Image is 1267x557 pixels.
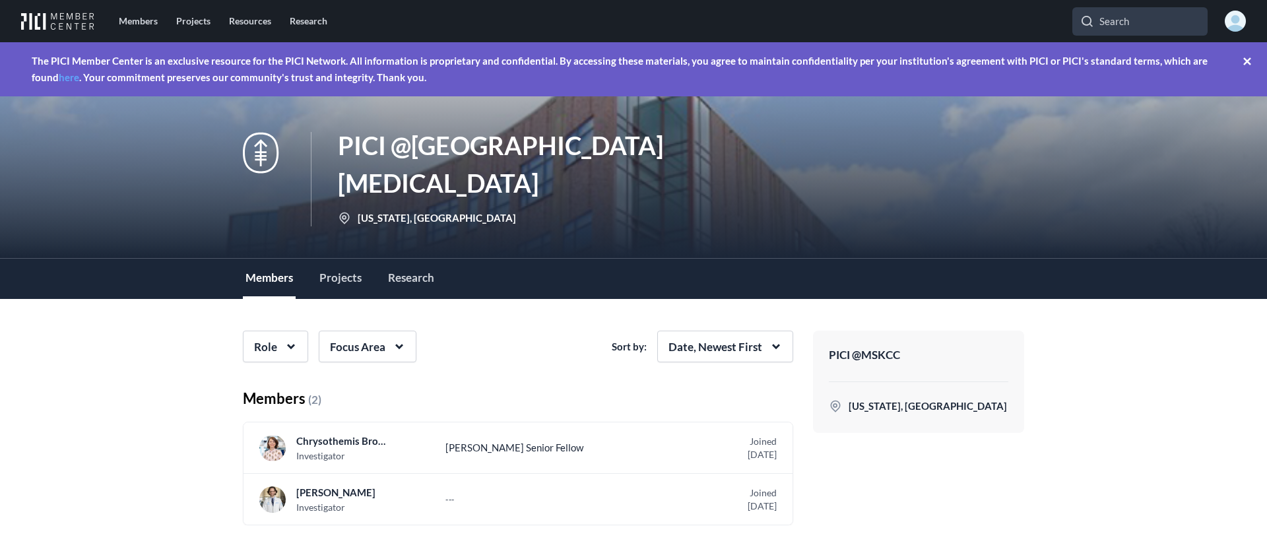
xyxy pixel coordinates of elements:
button: Members [243,259,296,299]
button: Research [385,259,437,299]
nav: Tabs [243,259,1024,299]
span: ( 2 ) [306,393,321,407]
h3: Members [243,389,793,409]
p: Joined [736,486,777,500]
span: [US_STATE], [GEOGRAPHIC_DATA] [849,398,1007,414]
a: Research [282,9,335,33]
p: The PICI Member Center is an exclusive resource for the PICI Network. All information is propriet... [32,53,1235,86]
h1: PICI @ [GEOGRAPHIC_DATA][MEDICAL_DATA] [338,127,845,202]
input: Search [1072,7,1208,36]
a: Chrysothemis Brown [296,433,391,449]
p: --- [445,493,704,506]
img: Workflow [21,13,94,30]
a: Members [111,9,166,33]
a: here [59,71,79,83]
p: [DATE] [736,448,777,461]
a: Projects [168,9,218,33]
a: Resources [221,9,279,33]
h3: PICI @ MSKCC [829,346,1008,363]
button: Focus Area [319,331,416,362]
button: Projects [317,259,364,299]
p: Joined [736,435,777,448]
p: Investigator [296,501,391,514]
p: [PERSON_NAME] Senior Fellow [445,440,657,456]
button: Role [243,331,308,362]
span: [US_STATE], [GEOGRAPHIC_DATA] [358,210,516,226]
span: Sort by: [612,339,647,355]
a: [PERSON_NAME] [296,484,391,501]
button: Date, Newest First [657,331,793,362]
p: [DATE] [736,500,777,513]
p: Investigator [296,449,391,463]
